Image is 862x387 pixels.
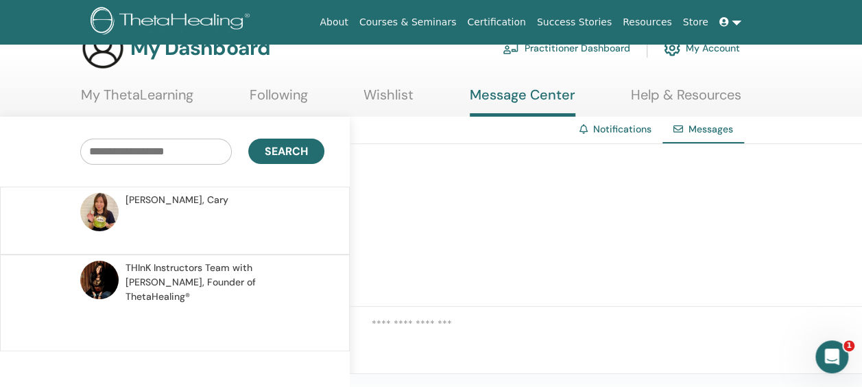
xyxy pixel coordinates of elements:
[462,10,531,35] a: Certification
[354,10,462,35] a: Courses & Seminars
[593,123,651,135] a: Notifications
[125,261,320,304] span: THInK Instructors Team with [PERSON_NAME], Founder of ThetaHealing®
[91,7,254,38] img: logo.png
[678,10,714,35] a: Store
[503,42,519,54] img: chalkboard-teacher.svg
[248,139,324,164] button: Search
[81,26,125,70] img: generic-user-icon.jpg
[617,10,678,35] a: Resources
[664,33,740,63] a: My Account
[80,261,119,299] img: default.jpg
[843,340,854,351] span: 1
[631,86,741,113] a: Help & Resources
[130,36,270,60] h3: My Dashboard
[80,193,119,231] img: default.jpg
[689,123,733,135] span: Messages
[125,193,228,207] span: [PERSON_NAME], Cary
[531,10,617,35] a: Success Stories
[314,10,353,35] a: About
[815,340,848,373] iframe: Intercom live chat
[470,86,575,117] a: Message Center
[363,86,414,113] a: Wishlist
[81,86,193,113] a: My ThetaLearning
[664,36,680,60] img: cog.svg
[250,86,308,113] a: Following
[265,144,308,159] span: Search
[503,33,630,63] a: Practitioner Dashboard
